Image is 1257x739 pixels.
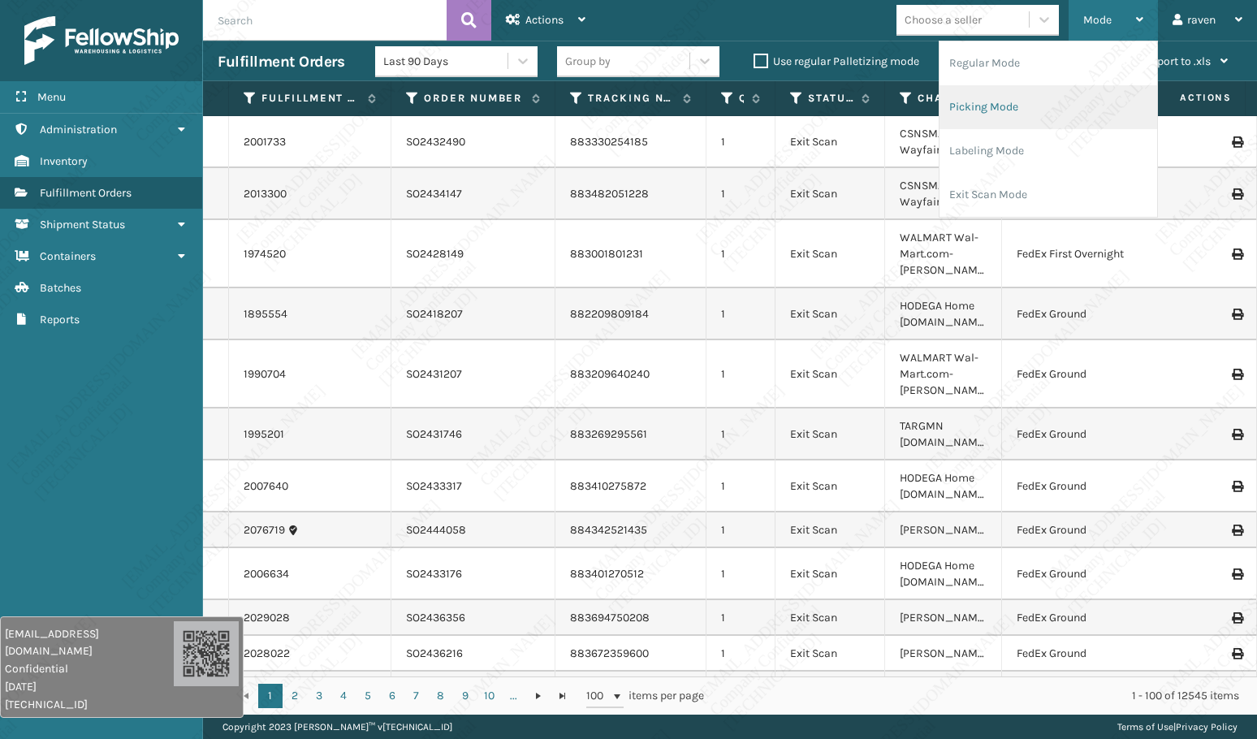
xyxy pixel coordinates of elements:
span: Menu [37,90,66,104]
span: Actions [525,13,564,27]
a: 883269295561 [570,427,647,441]
label: Fulfillment Order Id [261,91,360,106]
i: Print Label [1232,648,1242,659]
td: 1 [706,548,775,600]
td: SO2433808 [391,672,555,724]
td: SO2433317 [391,460,555,512]
td: 1 [706,220,775,288]
a: 1974520 [244,246,286,262]
td: Exit Scan [775,636,885,672]
a: Privacy Policy [1176,721,1238,733]
a: Go to the next page [526,684,551,708]
td: 1 [706,600,775,636]
i: Print Label [1232,612,1242,624]
a: 2007640 [244,478,288,495]
td: Exit Scan [775,168,885,220]
a: 883401270512 [570,567,644,581]
h3: Fulfillment Orders [218,52,344,71]
a: 2001733 [244,134,286,150]
a: 1 [258,684,283,708]
td: 1 [706,636,775,672]
span: Go to the next page [532,689,545,702]
span: Confidential [5,660,174,677]
label: Order Number [424,91,524,106]
i: Print Label [1232,568,1242,580]
li: Labeling Mode [940,129,1157,173]
a: 1895554 [244,306,287,322]
td: SO2431746 [391,408,555,460]
td: 1 [706,512,775,548]
a: 2029028 [244,610,290,626]
td: Exit Scan [775,288,885,340]
a: 2028022 [244,646,290,662]
a: 4 [331,684,356,708]
td: FedEx First Overnight [1002,220,1157,288]
a: 9 [453,684,477,708]
td: [PERSON_NAME] [885,512,1002,548]
span: Batches [40,281,81,295]
td: Exit Scan [775,460,885,512]
div: 1 - 100 of 12545 items [727,688,1239,704]
td: 1022 American Signature Inc. [885,672,1002,724]
img: logo [24,16,179,65]
a: 3 [307,684,331,708]
a: 883209640240 [570,367,650,381]
td: Exit Scan [775,512,885,548]
td: 1 [706,340,775,408]
a: 884342521435 [570,523,647,537]
td: 1 [706,168,775,220]
td: Exit Scan [775,220,885,288]
td: FedEx Ground [1002,672,1157,724]
span: [EMAIL_ADDRESS][DOMAIN_NAME] [5,625,174,659]
td: FedEx Ground [1002,408,1157,460]
a: 2076719 [244,522,285,538]
a: 883001801231 [570,247,643,261]
td: FedEx Ground [1002,600,1157,636]
span: Shipment Status [40,218,125,231]
td: TARGMN [DOMAIN_NAME] [885,408,1002,460]
span: Inventory [40,154,88,168]
span: [TECHNICAL_ID] [5,696,174,713]
div: Last 90 Days [383,53,509,70]
span: Export to .xls [1145,54,1211,68]
span: Reports [40,313,80,326]
span: Actions [1129,84,1242,111]
i: Print Label [1232,369,1242,380]
a: 7 [404,684,429,708]
td: Exit Scan [775,548,885,600]
td: [PERSON_NAME] [885,600,1002,636]
td: FedEx Ground [1002,512,1157,548]
a: 883330254185 [570,135,648,149]
div: Choose a seller [905,11,982,28]
i: Print Label [1232,188,1242,200]
span: [DATE] [5,678,174,695]
td: 1 [706,460,775,512]
div: Group by [565,53,611,70]
a: 2 [283,684,307,708]
i: Print Label [1232,309,1242,320]
td: SO2418207 [391,288,555,340]
label: Status [808,91,853,106]
span: items per page [586,684,705,708]
a: 883410275872 [570,479,646,493]
td: FedEx Ground [1002,340,1157,408]
span: 100 [586,688,611,704]
i: Print Label [1232,481,1242,492]
a: Go to the last page [551,684,575,708]
td: SO2433176 [391,548,555,600]
td: SO2428149 [391,220,555,288]
a: 1990704 [244,366,286,382]
li: Picking Mode [940,85,1157,129]
li: Regular Mode [940,41,1157,85]
td: SO2444058 [391,512,555,548]
a: 883482051228 [570,187,649,201]
p: Copyright 2023 [PERSON_NAME]™ v [TECHNICAL_ID] [222,715,452,739]
li: Exit Scan Mode [940,173,1157,217]
td: SO2436356 [391,600,555,636]
td: 1 [706,288,775,340]
td: Exit Scan [775,600,885,636]
i: Print Label [1232,525,1242,536]
td: 1 [706,408,775,460]
td: SO2432490 [391,116,555,168]
label: Use regular Palletizing mode [754,54,919,68]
